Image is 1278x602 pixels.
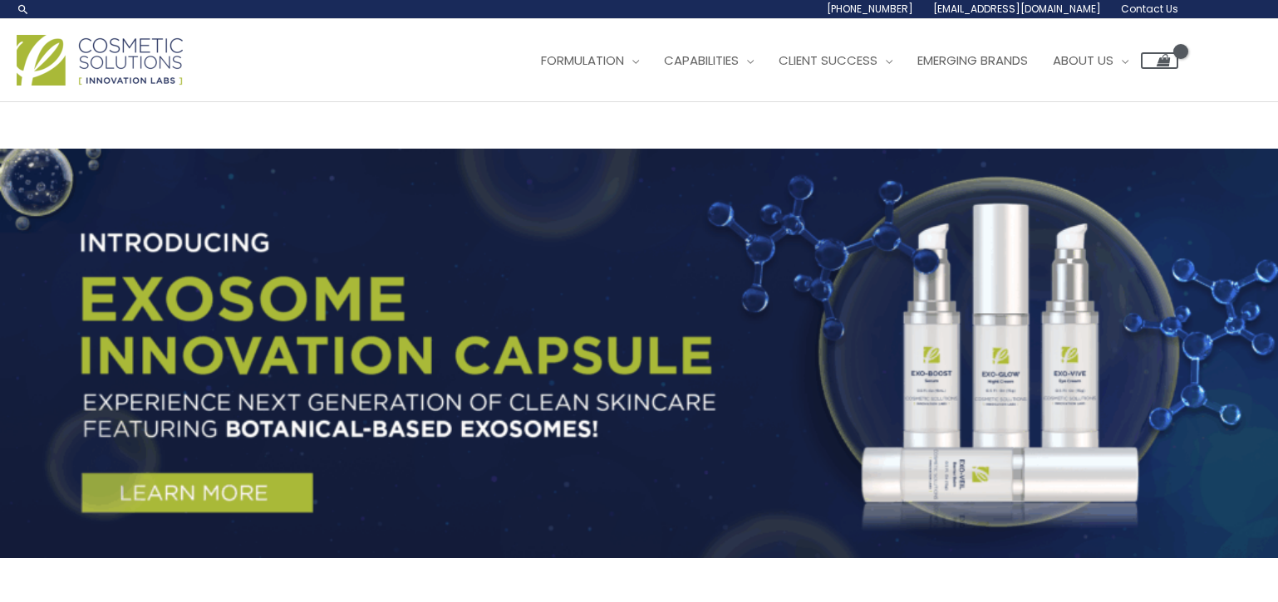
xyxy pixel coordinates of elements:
span: [PHONE_NUMBER] [827,2,913,16]
a: Capabilities [651,36,766,86]
span: Emerging Brands [917,51,1028,69]
a: About Us [1040,36,1141,86]
a: View Shopping Cart, empty [1141,52,1178,69]
span: [EMAIL_ADDRESS][DOMAIN_NAME] [933,2,1101,16]
span: Formulation [541,51,624,69]
span: Capabilities [664,51,739,69]
img: Cosmetic Solutions Logo [17,35,183,86]
nav: Site Navigation [516,36,1178,86]
a: Client Success [766,36,905,86]
span: About Us [1053,51,1113,69]
span: Contact Us [1121,2,1178,16]
a: Formulation [528,36,651,86]
a: Search icon link [17,2,30,16]
span: Client Success [779,51,877,69]
a: Emerging Brands [905,36,1040,86]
